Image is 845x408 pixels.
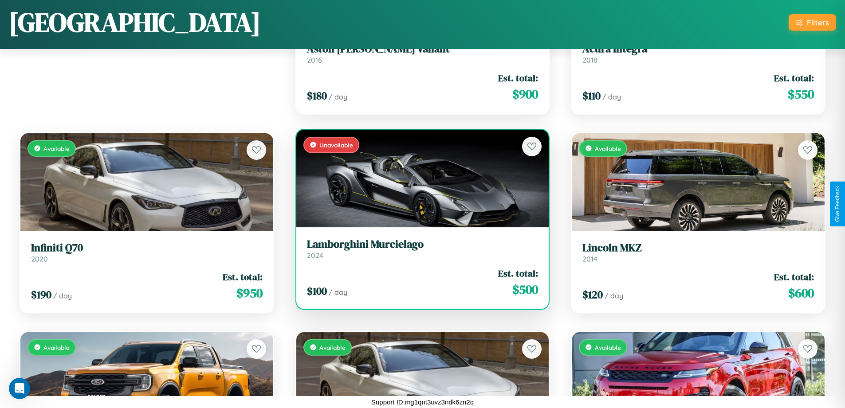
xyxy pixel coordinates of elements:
[31,254,48,263] span: 2020
[498,267,538,280] span: Est. total:
[605,291,623,300] span: / day
[319,344,346,351] span: Available
[774,270,814,283] span: Est. total:
[582,254,597,263] span: 2014
[582,242,814,263] a: Lincoln MKZ2014
[307,43,538,64] a: Aston [PERSON_NAME] Valiant2016
[834,186,841,222] div: Give Feedback
[307,43,538,55] h3: Aston [PERSON_NAME] Valiant
[223,270,263,283] span: Est. total:
[774,71,814,84] span: Est. total:
[789,14,836,31] button: Filters
[498,71,538,84] span: Est. total:
[595,145,621,152] span: Available
[31,242,263,254] h3: Infiniti Q70
[512,281,538,298] span: $ 500
[371,396,474,408] p: Support ID: mg1qnt3uvz3ndk6zn2q
[595,344,621,351] span: Available
[307,55,322,64] span: 2016
[236,284,263,302] span: $ 950
[602,92,621,101] span: / day
[307,238,538,251] h3: Lamborghini Murcielago
[319,141,353,149] span: Unavailable
[582,43,814,64] a: Acura Integra2018
[307,88,327,103] span: $ 180
[31,242,263,263] a: Infiniti Q702020
[807,18,829,27] div: Filters
[582,287,603,302] span: $ 120
[307,284,327,298] span: $ 100
[329,92,347,101] span: / day
[31,287,51,302] span: $ 190
[9,4,261,40] h1: [GEOGRAPHIC_DATA]
[307,251,323,260] span: 2024
[582,88,601,103] span: $ 110
[43,344,70,351] span: Available
[307,238,538,260] a: Lamborghini Murcielago2024
[329,288,347,297] span: / day
[788,284,814,302] span: $ 600
[582,242,814,254] h3: Lincoln MKZ
[582,43,814,55] h3: Acura Integra
[512,85,538,103] span: $ 900
[53,291,72,300] span: / day
[43,145,70,152] span: Available
[788,85,814,103] span: $ 550
[9,378,30,399] iframe: Intercom live chat
[582,55,597,64] span: 2018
